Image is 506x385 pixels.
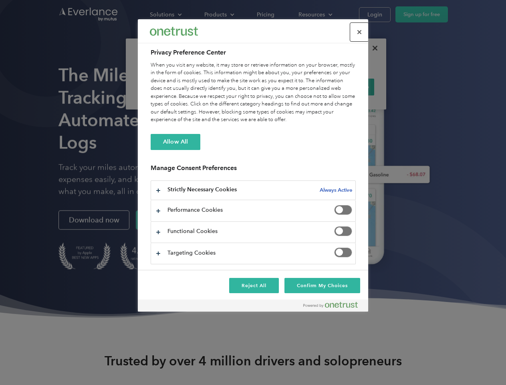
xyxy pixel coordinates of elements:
[151,134,200,150] button: Allow All
[151,48,356,57] h2: Privacy Preference Center
[138,19,368,312] div: Privacy Preference Center
[150,27,198,35] img: Everlance
[351,23,368,41] button: Close
[150,23,198,39] div: Everlance
[151,164,356,176] h3: Manage Consent Preferences
[138,19,368,312] div: Preference center
[284,278,360,293] button: Confirm My Choices
[303,302,364,312] a: Powered by OneTrust Opens in a new Tab
[229,278,279,293] button: Reject All
[303,302,358,308] img: Powered by OneTrust Opens in a new Tab
[151,61,356,124] div: When you visit any website, it may store or retrieve information on your browser, mostly in the f...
